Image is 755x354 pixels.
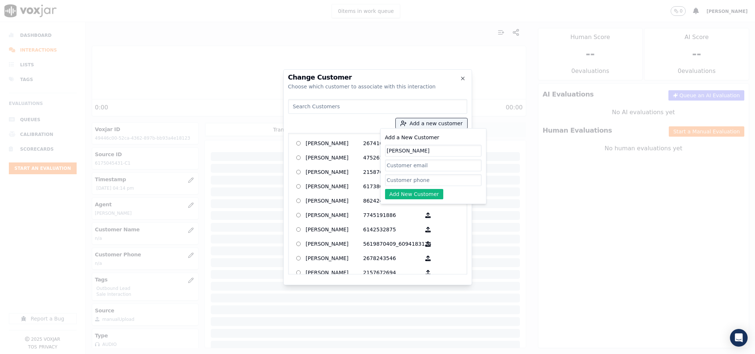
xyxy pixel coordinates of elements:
p: [PERSON_NAME] [306,210,363,221]
button: Add New Customer [385,189,444,199]
p: [PERSON_NAME] [306,238,363,250]
p: [PERSON_NAME] [306,195,363,207]
div: Open Intercom Messenger [730,329,748,347]
p: 2678243546 [363,253,421,264]
input: [PERSON_NAME] 2157672694 [296,270,301,275]
input: Customer phone [385,174,482,186]
button: Add a new customer [396,118,467,129]
p: [PERSON_NAME] [306,138,363,149]
button: [PERSON_NAME] 2157672694 [421,267,435,278]
input: Search Customers [288,99,467,114]
input: [PERSON_NAME] 4752610421 [296,155,301,160]
input: [PERSON_NAME] 2674106790 [296,141,301,146]
p: [PERSON_NAME] [306,267,363,278]
input: Customer name [385,145,482,157]
p: [PERSON_NAME] [306,181,363,192]
p: 8624240326 [363,195,421,207]
p: 4752610421 [363,152,421,164]
p: [PERSON_NAME] [306,224,363,235]
input: [PERSON_NAME] 8624240326 [296,199,301,203]
input: Customer email [385,160,482,171]
button: [PERSON_NAME] 6142532875 [421,224,435,235]
p: 2674106790 [363,138,421,149]
p: 6173808758 [363,181,421,192]
div: Choose which customer to associate with this interaction [288,83,467,90]
button: [PERSON_NAME] 2678243546 [421,253,435,264]
h2: Change Customer [288,74,467,81]
button: [PERSON_NAME] 5619870409_6094183124 [421,238,435,250]
input: [PERSON_NAME] 7745191886 [296,213,301,218]
input: [PERSON_NAME] 5619870409_6094183124 [296,242,301,246]
input: [PERSON_NAME] 2158707614 [296,170,301,175]
p: 2157672694 [363,267,421,278]
p: 2158707614 [363,167,421,178]
p: [PERSON_NAME] [306,167,363,178]
p: 5619870409_6094183124 [363,238,421,250]
p: [PERSON_NAME] [306,152,363,164]
p: [PERSON_NAME] [306,253,363,264]
label: Add a New Customer [385,134,440,140]
input: [PERSON_NAME] 6142532875 [296,227,301,232]
button: [PERSON_NAME] 7745191886 [421,210,435,221]
p: 7745191886 [363,210,421,221]
input: [PERSON_NAME] 6173808758 [296,184,301,189]
input: [PERSON_NAME] 2678243546 [296,256,301,261]
p: 6142532875 [363,224,421,235]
